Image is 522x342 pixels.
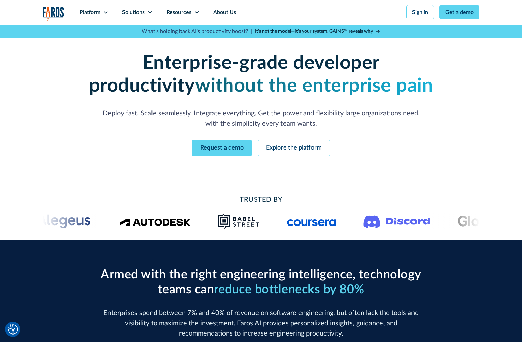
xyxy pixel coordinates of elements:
img: Logo of the design software company Autodesk. [120,217,191,226]
a: Explore the platform [258,140,330,156]
strong: It’s not the model—it’s your system. GAINS™ reveals why [255,29,373,34]
span: reduce bottlenecks by 80% [214,283,364,296]
p: Enterprises spend between 7% and 40% of revenue on software engineering, but often lack the tools... [97,308,425,339]
img: Revisit consent button [8,324,18,335]
h2: Trusted By [97,195,425,205]
img: Logo of the analytics and reporting company Faros. [43,7,64,21]
a: Get a demo [439,5,479,19]
div: Resources [166,8,191,16]
a: Request a demo [192,140,252,156]
a: It’s not the model—it’s your system. GAINS™ reveals why [255,28,380,35]
div: Platform [79,8,100,16]
a: Sign in [406,5,434,19]
strong: Enterprise-grade developer productivity [89,53,380,95]
p: Deploy fast. Scale seamlessly. Integrate everything. Get the power and flexibility large organiza... [97,108,425,129]
img: Logo of the communication platform Discord. [364,214,431,228]
button: Cookie Settings [8,324,18,335]
img: Logo of the online learning platform Coursera. [287,216,336,227]
a: home [43,7,64,21]
img: Babel Street logo png [218,213,260,229]
strong: without the enterprise pain [195,76,433,95]
h2: Armed with the right engineering intelligence, technology teams can [97,267,425,297]
div: Solutions [122,8,145,16]
p: What's holding back AI's productivity boost? | [142,27,252,35]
